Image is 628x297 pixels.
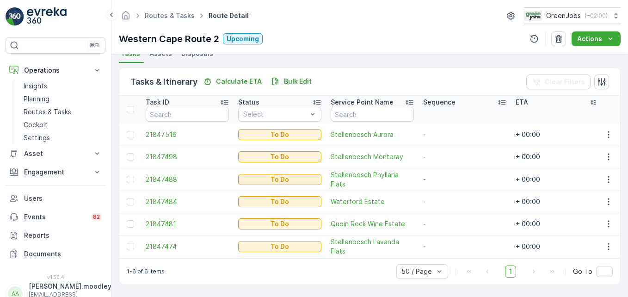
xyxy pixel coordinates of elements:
button: To Do [238,151,321,162]
div: Toggle Row Selected [127,153,134,161]
span: Quoin Rock Wine Estate [331,219,414,229]
p: To Do [271,242,289,251]
p: Upcoming [227,34,259,43]
div: Toggle Row Selected [127,131,134,138]
p: Tasks & Itinerary [130,75,197,88]
div: Toggle Row Selected [127,220,134,228]
p: To Do [271,130,289,139]
span: v 1.50.4 [6,274,105,280]
img: Green_Jobs_Logo.png [524,11,542,21]
td: - [419,146,511,168]
a: Events82 [6,208,105,226]
p: Users [24,194,102,203]
a: Homepage [121,14,131,22]
a: 21847516 [146,130,229,139]
p: Events [24,212,86,222]
a: Stellenbosch Lavanda Flats [331,237,414,256]
td: + 00:00 [511,146,603,168]
button: To Do [238,129,321,140]
button: To Do [238,196,321,207]
button: Upcoming [223,33,263,44]
img: logo [6,7,24,26]
td: - [419,235,511,258]
td: + 00:00 [511,191,603,213]
p: Planning [24,94,49,104]
p: Cockpit [24,120,48,130]
a: Settings [20,131,105,144]
a: Documents [6,245,105,263]
a: Insights [20,80,105,93]
a: Stellenbosch Monteray [331,152,414,161]
a: Routes & Tasks [145,12,195,19]
p: Clear Filters [545,77,585,87]
p: ( +02:00 ) [585,12,608,19]
button: To Do [238,241,321,252]
input: Search [146,107,229,122]
span: Go To [573,267,592,276]
button: GreenJobs(+02:00) [524,7,621,24]
p: [PERSON_NAME].moodley [29,282,111,291]
p: Insights [24,81,47,91]
td: - [419,124,511,146]
p: Settings [24,133,50,142]
a: 21847498 [146,152,229,161]
button: Engagement [6,163,105,181]
p: Service Point Name [331,98,394,107]
span: Route Detail [207,11,251,20]
button: Clear Filters [526,74,591,89]
td: - [419,213,511,235]
td: + 00:00 [511,124,603,146]
button: To Do [238,174,321,185]
p: Task ID [146,98,169,107]
td: - [419,168,511,191]
input: Search [331,107,414,122]
td: + 00:00 [511,235,603,258]
span: Stellenbosch Phyllaria Flats [331,170,414,189]
p: Documents [24,249,102,259]
p: Status [238,98,259,107]
a: 21847474 [146,242,229,251]
div: Toggle Row Selected [127,176,134,183]
div: Toggle Row Selected [127,243,134,250]
p: Asset [24,149,87,158]
p: 1-6 of 6 items [127,268,165,275]
p: To Do [271,197,289,206]
p: 82 [93,213,100,221]
p: Sequence [423,98,456,107]
p: Routes & Tasks [24,107,71,117]
a: 21847488 [146,175,229,184]
p: Actions [577,34,602,43]
a: Cockpit [20,118,105,131]
span: 1 [505,266,516,278]
button: Bulk Edit [267,76,315,87]
button: Calculate ETA [199,76,265,87]
p: To Do [271,175,289,184]
a: Planning [20,93,105,105]
a: Reports [6,226,105,245]
p: Engagement [24,167,87,177]
a: Waterford Estate [331,197,414,206]
img: logo_light-DOdMpM7g.png [27,7,67,26]
p: GreenJobs [546,11,581,20]
a: Users [6,189,105,208]
button: Asset [6,144,105,163]
a: Stellenbosch Aurora [331,130,414,139]
p: Reports [24,231,102,240]
td: + 00:00 [511,213,603,235]
p: Calculate ETA [216,77,262,86]
button: Actions [572,31,621,46]
p: ⌘B [90,42,99,49]
a: 21847481 [146,219,229,229]
button: Operations [6,61,105,80]
p: Operations [24,66,87,75]
span: 21847484 [146,197,229,206]
td: - [419,191,511,213]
